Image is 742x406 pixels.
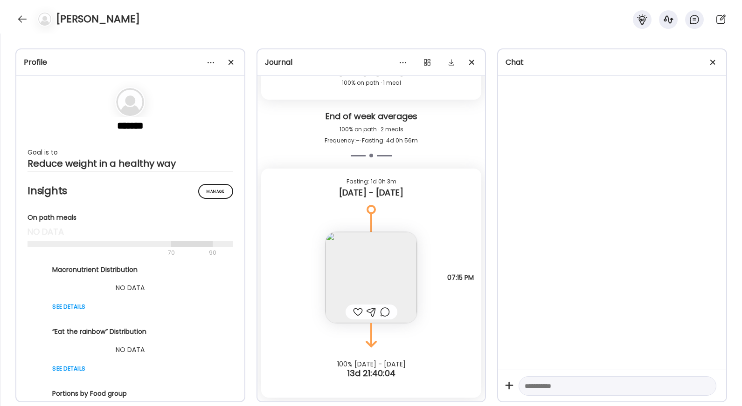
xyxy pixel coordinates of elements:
[265,111,478,124] div: End of week averages
[28,247,206,258] div: 70
[257,368,485,379] div: 13d 21:40:04
[257,360,485,368] div: 100% [DATE] - [DATE]
[52,327,208,337] div: “Eat the rainbow” Distribution
[198,184,233,199] div: Manage
[265,57,478,68] div: Journal
[24,57,237,68] div: Profile
[269,176,474,187] div: Fasting: 1d 0h 3m
[269,187,474,198] div: [DATE] - [DATE]
[265,124,478,146] div: 100% on path · 2 meals Frequency: · Fasting: 4d 0h 56m
[52,265,208,275] div: Macronutrient Distribution
[28,226,233,237] div: no data
[28,184,233,198] h2: Insights
[269,77,474,88] div: 100% on path · 1 meal
[506,57,719,68] div: Chat
[52,282,208,293] div: NO DATA
[38,13,51,26] img: bg-avatar-default.svg
[326,232,417,323] img: images%2FKM3ChVqCwfZLS416I1PVvo6S4xb2%2FtND1Kk4BZBKJg8PElcxr%2FumzsBNUnRyjuDz86nS0N_240
[116,88,144,116] img: bg-avatar-default.svg
[356,136,360,144] span: –
[28,147,233,158] div: Goal is to
[52,344,208,355] div: NO DATA
[208,247,217,258] div: 90
[52,389,208,399] div: Portions by Food group
[28,158,233,169] div: Reduce weight in a healthy way
[56,12,140,27] h4: [PERSON_NAME]
[447,273,474,282] span: 07:15 PM
[28,213,233,223] div: On path meals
